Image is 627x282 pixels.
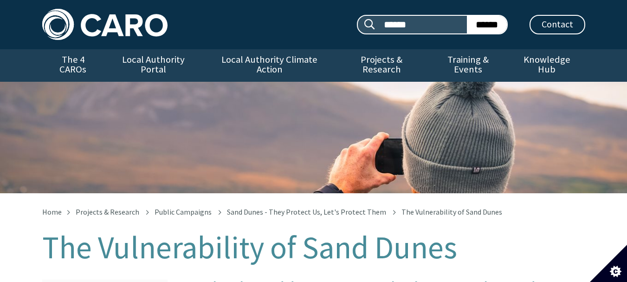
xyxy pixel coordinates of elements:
a: Sand Dunes - They Protect Us, Let's Protect Them [227,207,386,216]
a: Home [42,207,62,216]
a: Local Authority Climate Action [203,49,336,82]
a: Public Campaigns [155,207,212,216]
a: The 4 CAROs [42,49,104,82]
a: Projects & Research [336,49,427,82]
a: Training & Events [427,49,509,82]
h1: The Vulnerability of Sand Dunes [42,230,585,265]
a: Contact [530,15,585,34]
img: Caro logo [42,9,168,40]
a: Knowledge Hub [509,49,585,82]
a: Projects & Research [76,207,139,216]
button: Set cookie preferences [590,245,627,282]
span: The Vulnerability of Sand Dunes [401,207,502,216]
a: Local Authority Portal [104,49,203,82]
